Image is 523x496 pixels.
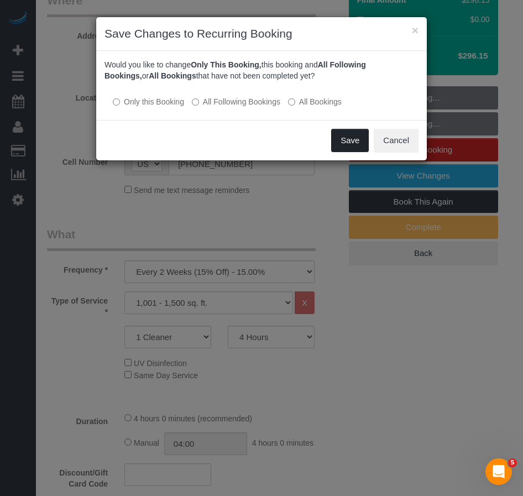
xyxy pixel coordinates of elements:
h3: Save Changes to Recurring Booking [104,25,419,42]
label: This and all the bookings after it will be changed. [192,96,280,107]
button: Save [331,129,369,152]
input: All Following Bookings [192,98,199,106]
button: × [412,24,419,36]
label: All other bookings in the series will remain the same. [113,96,184,107]
span: 5 [508,458,517,467]
input: All Bookings [288,98,295,106]
p: Would you like to change this booking and or that have not been completed yet? [104,59,419,81]
input: Only this Booking [113,98,120,106]
b: All Bookings [149,71,196,80]
label: All bookings that have not been completed yet will be changed. [288,96,342,107]
b: Only This Booking, [191,60,261,69]
iframe: Intercom live chat [485,458,512,485]
button: Cancel [374,129,419,152]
